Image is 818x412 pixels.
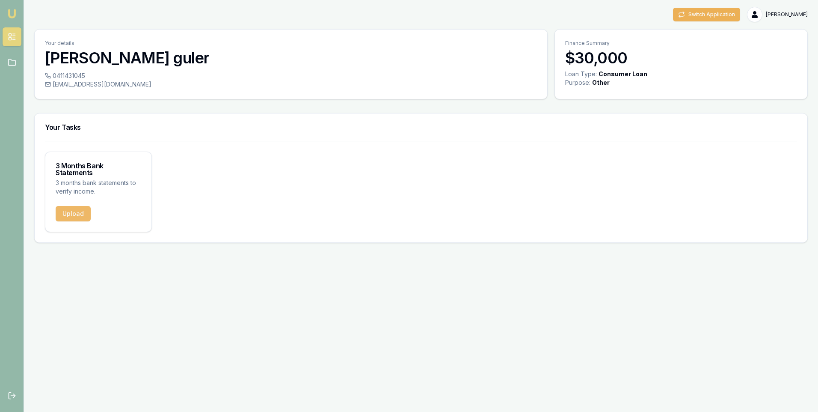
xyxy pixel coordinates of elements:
h3: $30,000 [565,49,797,66]
p: Your details [45,40,537,47]
p: Finance Summary [565,40,797,47]
h3: 3 Months Bank Statements [56,162,141,176]
h3: [PERSON_NAME] guler [45,49,537,66]
h3: Your Tasks [45,124,797,131]
div: Other [592,78,610,87]
img: emu-icon-u.png [7,9,17,19]
p: 3 months bank statements to verify income. [56,179,141,196]
span: 0411431045 [53,72,85,80]
span: [PERSON_NAME] [766,11,808,18]
button: Upload [56,206,91,221]
div: Loan Type: [565,70,597,78]
span: [EMAIL_ADDRESS][DOMAIN_NAME] [53,80,151,89]
div: Purpose: [565,78,590,87]
button: Switch Application [673,8,740,21]
div: Consumer Loan [599,70,647,78]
